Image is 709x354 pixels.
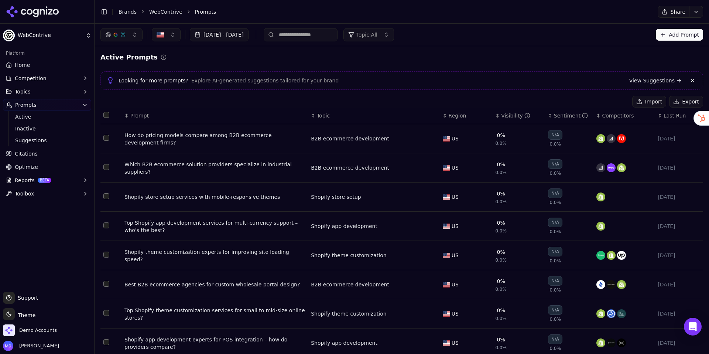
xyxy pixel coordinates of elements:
[103,112,109,118] button: Select all rows
[12,135,82,146] a: Suggestions
[549,229,561,235] span: 0.0%
[501,112,530,119] div: Visibility
[124,307,305,321] a: Top Shopify theme customization services for small to mid-size online stores?
[443,340,450,346] img: US flag
[632,96,666,108] button: Import
[607,251,616,260] img: shopify
[607,309,616,318] img: pixel union
[311,281,389,288] a: B2B ecommerce development
[311,310,386,317] a: Shopify theme customization
[3,341,13,351] img: Melissa Dowd
[16,343,59,349] span: [PERSON_NAME]
[548,188,562,198] div: N/A
[356,31,377,38] span: Topic: All
[124,161,305,176] a: Which B2B ecommerce solution providers specialize in industrial suppliers?
[311,193,361,201] a: Shopify store setup
[548,159,562,169] div: N/A
[443,253,450,258] img: US flag
[669,96,703,108] button: Export
[495,345,507,351] span: 0.0%
[658,222,700,230] div: [DATE]
[443,224,450,229] img: US flag
[607,163,616,172] img: woocommerce
[100,52,158,62] h2: Active Prompts
[596,280,605,289] img: toptal
[103,135,109,141] button: Select row 1
[38,178,51,183] span: BETA
[311,252,386,259] a: Shopify theme customization
[497,219,505,227] div: 0%
[497,278,505,285] div: 0%
[658,339,700,347] div: [DATE]
[658,112,700,119] div: ↕Last Run
[617,134,626,143] img: adobe
[3,59,91,71] a: Home
[549,258,561,264] span: 0.0%
[124,193,305,201] a: Shopify store setup services with mobile-responsive themes
[3,324,15,336] img: Demo Accounts
[124,132,305,146] a: How do pricing models compare among B2B ecommerce development firms?
[607,280,616,289] img: absolute web
[124,281,305,288] div: Best B2B ecommerce agencies for custom wholesale portal design?
[549,141,561,147] span: 0.0%
[596,163,605,172] img: bigcommerce
[658,164,700,171] div: [DATE]
[311,339,377,347] a: Shopify app development
[449,112,466,119] span: Region
[548,112,590,119] div: ↕Sentiment
[596,338,605,347] img: shopify
[549,346,561,351] span: 0.0%
[495,257,507,263] span: 0.0%
[311,112,437,119] div: ↕Topic
[596,309,605,318] img: shopify
[3,30,15,41] img: WebContrive
[495,140,507,146] span: 0.0%
[596,134,605,143] img: shopify
[495,112,542,119] div: ↕Visibility
[596,112,652,119] div: ↕Competitors
[495,170,507,176] span: 0.0%
[124,219,305,234] div: Top Shopify app development services for multi-currency support – who's the best?
[617,163,626,172] img: shopify
[549,287,561,293] span: 0.0%
[443,194,450,200] img: US flag
[495,199,507,205] span: 0.0%
[119,9,137,15] a: Brands
[549,200,561,205] span: 0.0%
[658,281,700,288] div: [DATE]
[15,75,47,82] span: Competition
[549,170,561,176] span: 0.0%
[688,76,697,85] button: Dismiss banner
[191,77,339,84] span: Explore AI-generated suggestions tailored for your brand
[149,8,182,16] a: WebContrive
[548,305,562,315] div: N/A
[15,190,34,197] span: Toolbox
[15,88,31,95] span: Topics
[103,310,109,316] button: Select row 7
[443,136,450,142] img: US flag
[495,286,507,292] span: 0.0%
[15,125,79,132] span: Inactive
[452,193,459,201] span: US
[3,188,91,200] button: Toolbox
[15,113,79,120] span: Active
[658,310,700,317] div: [DATE]
[440,108,493,124] th: Region
[607,134,616,143] img: bigcommerce
[3,86,91,98] button: Topics
[596,193,605,201] img: shopify
[452,339,459,347] span: US
[593,108,655,124] th: Competitors
[495,316,507,321] span: 0.0%
[15,312,35,318] span: Theme
[15,101,37,109] span: Prompts
[124,248,305,263] a: Shopify theme customization experts for improving site loading speed?
[497,248,505,256] div: 0%
[658,135,700,142] div: [DATE]
[549,316,561,322] span: 0.0%
[548,276,562,286] div: N/A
